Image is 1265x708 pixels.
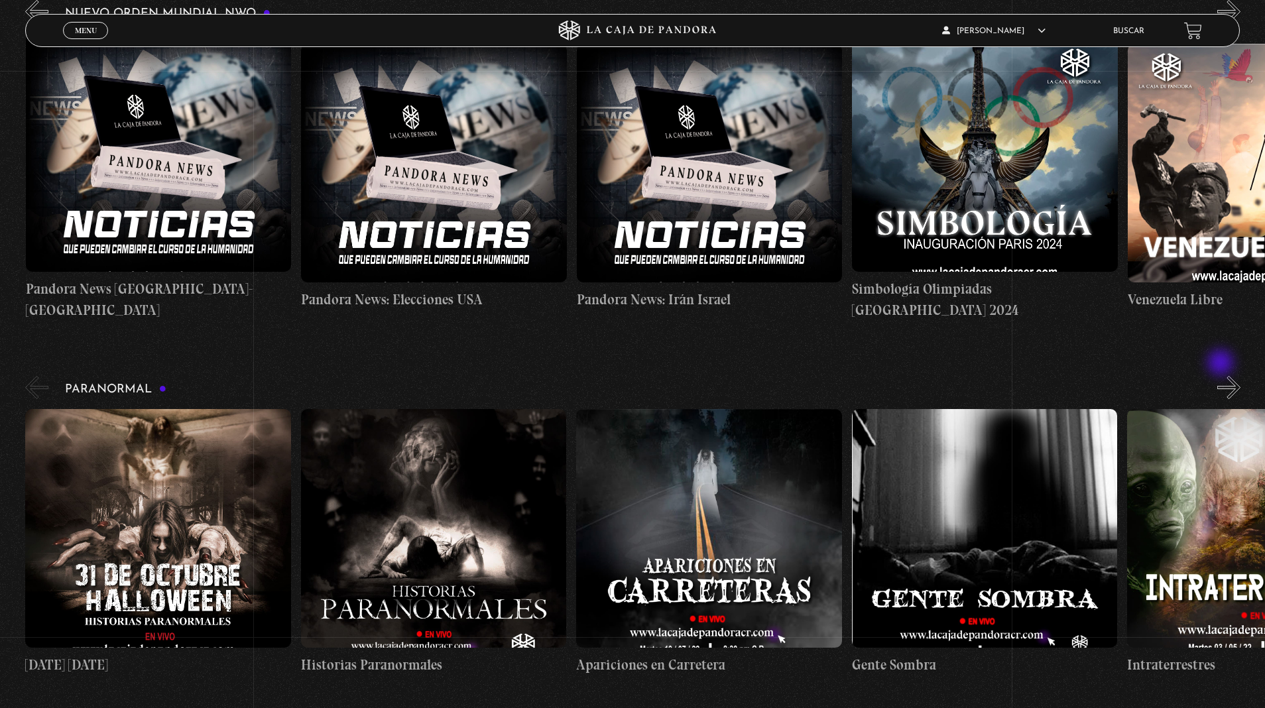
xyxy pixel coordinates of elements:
[25,376,48,399] button: Previous
[1113,27,1144,35] a: Buscar
[70,38,101,47] span: Cerrar
[26,278,292,320] h4: Pandora News [GEOGRAPHIC_DATA]-[GEOGRAPHIC_DATA]
[1184,22,1202,40] a: View your shopping cart
[25,654,291,676] h4: [DATE] [DATE]
[577,289,843,310] h4: Pandora News: Irán Israel
[577,33,843,320] a: Pandora News: Irán Israel
[852,33,1118,320] a: Simbología Olimpiadas [GEOGRAPHIC_DATA] 2024
[26,33,292,320] a: Pandora News [GEOGRAPHIC_DATA]-[GEOGRAPHIC_DATA]
[852,278,1118,320] h4: Simbología Olimpiadas [GEOGRAPHIC_DATA] 2024
[301,289,567,310] h4: Pandora News: Elecciones USA
[1217,376,1240,399] button: Next
[942,27,1046,35] span: [PERSON_NAME]
[576,654,842,676] h4: Apariciones en Carretera
[852,409,1118,676] a: Gente Sombra
[65,7,271,20] h3: Nuevo Orden Mundial NWO
[301,33,567,320] a: Pandora News: Elecciones USA
[65,383,166,396] h3: Paranormal
[75,27,97,34] span: Menu
[576,409,842,676] a: Apariciones en Carretera
[301,409,567,676] a: Historias Paranormales
[852,654,1118,676] h4: Gente Sombra
[25,409,291,676] a: [DATE] [DATE]
[301,654,567,676] h4: Historias Paranormales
